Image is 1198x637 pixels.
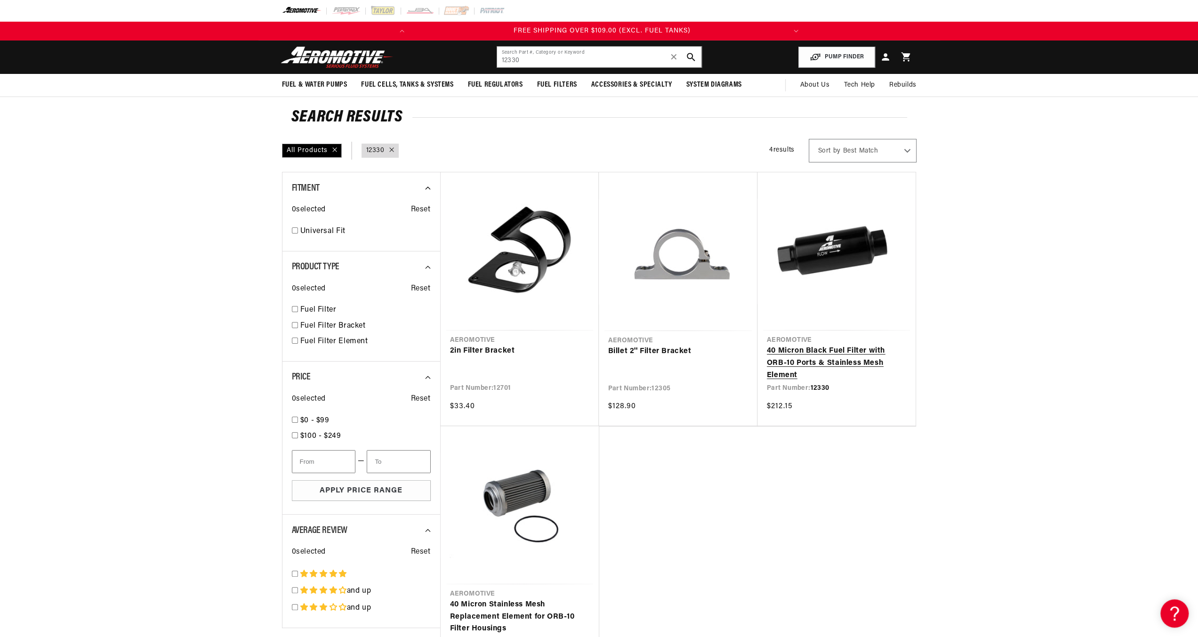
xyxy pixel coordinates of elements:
h2: Search Results [291,110,907,125]
span: Sort by [818,146,841,156]
span: Fuel & Water Pumps [282,80,347,90]
a: 40 Micron Stainless Mesh Replacement Element for ORB-10 Filter Housings [450,599,589,635]
a: 12330 [366,145,385,156]
summary: Fuel & Water Pumps [275,74,354,96]
button: search button [681,47,701,67]
span: 0 selected [292,546,326,558]
span: $100 - $249 [300,432,341,440]
span: System Diagrams [686,80,742,90]
summary: Tech Help [836,74,882,97]
span: $0 - $99 [300,417,330,424]
div: Announcement [414,26,789,36]
div: 2 of 2 [414,26,789,36]
span: Fuel Cells, Tanks & Systems [361,80,453,90]
span: Tech Help [844,80,875,90]
summary: System Diagrams [679,74,749,96]
a: Fuel Filter Element [300,336,431,348]
input: Search by Part Number, Category or Keyword [497,47,701,67]
a: Universal Fit [300,226,431,238]
span: 0 selected [292,204,326,216]
a: 40 Micron Black Fuel Filter with ORB-10 Ports & Stainless Mesh Element [767,345,906,381]
span: — [358,455,365,468]
input: To [367,450,430,473]
summary: Rebuilds [882,74,924,97]
span: Price [292,372,311,382]
span: Fuel Filters [537,80,577,90]
span: 0 selected [292,393,326,405]
span: Reset [411,204,431,216]
summary: Accessories & Specialty [584,74,679,96]
div: All Products [282,144,342,158]
span: Reset [411,393,431,405]
span: Average Review [292,526,347,535]
summary: Fuel Regulators [461,74,530,96]
span: Fitment [292,184,320,193]
span: and up [347,587,371,595]
span: 0 selected [292,283,326,295]
span: Product Type [292,262,339,272]
span: ✕ [670,49,678,65]
span: FREE SHIPPING OVER $109.00 (EXCL. FUEL TANKS) [514,27,691,34]
span: Accessories & Specialty [591,80,672,90]
span: 4 results [769,146,795,153]
span: Fuel Regulators [468,80,523,90]
summary: Fuel Filters [530,74,584,96]
button: Translation missing: en.sections.announcements.previous_announcement [393,22,411,40]
input: From [292,450,355,473]
img: Aeromotive [278,46,396,68]
button: PUMP FINDER [798,47,875,68]
a: Billet 2'' Filter Bracket [608,346,748,358]
a: 2in Filter Bracket [450,345,589,357]
button: Translation missing: en.sections.announcements.next_announcement [787,22,805,40]
span: Reset [411,546,431,558]
span: Reset [411,283,431,295]
summary: Fuel Cells, Tanks & Systems [354,74,460,96]
span: About Us [800,81,829,89]
a: Fuel Filter [300,304,431,316]
a: About Us [793,74,836,97]
span: Rebuilds [889,80,917,90]
select: Sort by [809,139,917,162]
span: and up [347,604,371,612]
slideshow-component: Translation missing: en.sections.announcements.announcement_bar [258,22,940,40]
a: Fuel Filter Bracket [300,320,431,332]
button: Apply Price Range [292,480,431,501]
